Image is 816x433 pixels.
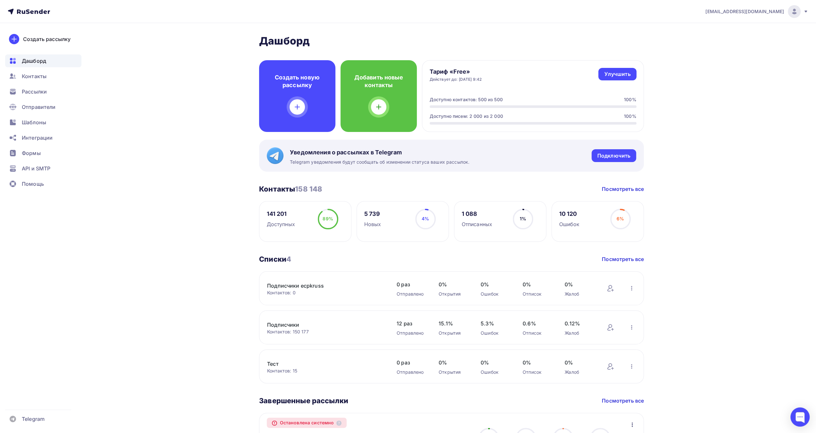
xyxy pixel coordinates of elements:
span: 15.1% [439,320,468,327]
a: Посмотреть все [602,255,644,263]
div: Отправлено [397,291,426,297]
div: 10 120 [559,210,580,218]
h4: Добавить новые контакты [351,74,407,89]
div: Создать рассылку [23,35,71,43]
span: 0% [481,359,510,366]
span: Дашборд [22,57,46,65]
div: Отписок [523,369,552,375]
a: Отправители [5,101,81,113]
h3: Контакты [259,184,322,193]
div: 5 739 [364,210,381,218]
div: Ошибок [481,291,510,297]
div: Контактов: 150 177 [267,329,384,335]
span: Интеграции [22,134,53,142]
span: 1% [519,216,526,221]
span: 0% [481,281,510,288]
div: Доступных [267,220,295,228]
a: [EMAIL_ADDRESS][DOMAIN_NAME] [705,5,808,18]
span: 89% [323,216,333,221]
div: Жалоб [565,291,594,297]
span: 4% [422,216,429,221]
a: Подписчики [267,321,376,329]
span: 6% [617,216,624,221]
a: Посмотреть все [602,185,644,193]
h4: Создать новую рассылку [269,74,325,89]
span: 12 раз [397,320,426,327]
div: Ошибок [481,330,510,336]
span: Отправители [22,103,56,111]
div: Открытия [439,369,468,375]
span: Формы [22,149,41,157]
span: [EMAIL_ADDRESS][DOMAIN_NAME] [705,8,784,15]
div: Ошибок [559,220,580,228]
div: Остановлена системно [267,418,347,428]
div: Доступно контактов: 500 из 500 [430,96,503,103]
span: Telegram уведомления будут сообщать об изменении статуса ваших рассылок. [290,159,469,165]
a: Контакты [5,70,81,83]
div: Отписок [523,291,552,297]
span: 0% [523,359,552,366]
span: 0 раз [397,281,426,288]
div: Жалоб [565,330,594,336]
span: 0% [565,359,594,366]
div: Открытия [439,291,468,297]
span: Помощь [22,180,44,188]
span: API и SMTP [22,165,50,172]
div: 100% [624,96,636,103]
div: Отписок [523,330,552,336]
div: Новых [364,220,381,228]
span: Уведомления о рассылках в Telegram [290,149,469,156]
div: Открытия [439,330,468,336]
span: 0% [439,281,468,288]
span: 158 148 [295,185,322,193]
a: Формы [5,147,81,159]
span: 0% [565,281,594,288]
h2: Дашборд [259,35,644,47]
div: Доступно писем: 2 000 из 2 000 [430,113,503,119]
a: Подписчики ecpkruss [267,282,376,290]
div: Отправлено [397,330,426,336]
span: Контакты [22,72,46,80]
div: Отправлено [397,369,426,375]
span: Telegram [22,415,45,423]
a: Шаблоны [5,116,81,129]
span: 0.6% [523,320,552,327]
div: Подключить [597,152,630,159]
span: 0 раз [397,359,426,366]
a: Рассылки [5,85,81,98]
span: 4 [286,255,291,263]
div: Действует до: [DATE] 9:42 [430,77,482,82]
a: Тест [267,360,376,368]
span: 0.12% [565,320,594,327]
div: Улучшить [604,70,630,78]
div: Отписанных [462,220,492,228]
h3: Списки [259,255,291,264]
div: 1 088 [462,210,492,218]
a: Дашборд [5,54,81,67]
div: Контактов: 0 [267,290,384,296]
h3: Завершенные рассылки [259,396,348,405]
div: Жалоб [565,369,594,375]
span: 0% [523,281,552,288]
div: 141 201 [267,210,295,218]
div: 100% [624,113,636,119]
span: 0% [439,359,468,366]
span: Рассылки [22,88,47,95]
span: 5.3% [481,320,510,327]
div: Контактов: 15 [267,368,384,374]
span: Шаблоны [22,118,46,126]
div: Ошибок [481,369,510,375]
h4: Тариф «Free» [430,68,482,76]
a: Посмотреть все [602,397,644,404]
